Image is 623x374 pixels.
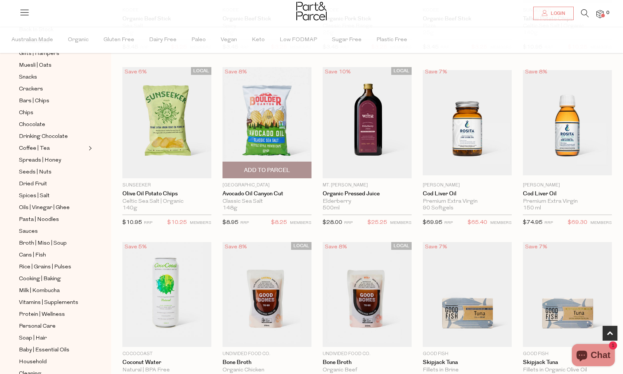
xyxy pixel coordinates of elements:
[19,322,86,331] a: Personal Care
[244,166,290,174] span: Add To Parcel
[296,2,327,20] img: Part&Parcel
[19,179,86,189] a: Dried Fruit
[323,191,412,197] a: Organic Pressed Juice
[144,221,152,225] small: RRP
[19,132,68,141] span: Drinking Chocolate
[222,242,249,252] div: Save 8%
[19,156,86,165] a: Spreads | Honey
[19,346,69,355] span: Baby | Essential Oils
[19,262,86,272] a: Rice | Grains | Pulses
[222,242,311,347] img: Bone Broth
[323,198,412,205] div: Elderberry
[523,242,612,347] img: Skipjack Tuna
[323,220,342,225] span: $28.00
[19,286,86,295] a: Milk | Kombucha
[222,367,311,374] div: Organic Chicken
[19,239,86,248] a: Broth | Miso | Soup
[19,215,86,224] a: Pasta | Noodles
[122,220,142,225] span: $10.95
[19,97,49,106] span: Bars | Chips
[323,205,340,212] span: 500ml
[122,191,211,197] a: Olive Oil Potato Chips
[523,70,612,175] img: Cod Liver Oil
[468,218,487,228] span: $65.40
[19,168,86,177] a: Seeds | Nuts
[390,221,412,225] small: MEMBERS
[391,67,412,75] span: LOCAL
[323,367,412,374] div: Organic Beef
[423,70,512,175] img: Cod Liver Oil
[523,182,612,189] p: [PERSON_NAME]
[19,73,37,82] span: Snacks
[19,203,86,212] a: Oils | Vinegar | Ghee
[19,180,47,189] span: Dried Fruit
[523,220,543,225] span: $74.95
[19,132,86,141] a: Drinking Chocolate
[19,358,47,367] span: Household
[290,221,311,225] small: MEMBERS
[423,242,512,347] img: Skipjack Tuna
[596,10,604,18] a: 0
[423,367,512,374] div: Fillets in Brine
[222,359,311,366] a: Bone Broth
[122,359,211,366] a: Coconut Water
[68,27,89,53] span: Organic
[122,242,149,252] div: Save 5%
[323,351,412,357] p: Undivided Food Co.
[19,357,86,367] a: Household
[149,27,177,53] span: Dairy Free
[19,61,86,70] a: Muesli | Oats
[190,221,211,225] small: MEMBERS
[423,220,442,225] span: $69.95
[323,182,412,189] p: Mt. [PERSON_NAME]
[523,67,550,77] div: Save 8%
[323,67,412,178] img: Organic Pressed Juice
[323,67,353,77] div: Save 10%
[252,27,265,53] span: Keto
[280,27,317,53] span: Low FODMAP
[344,221,353,225] small: RRP
[323,242,349,252] div: Save 8%
[19,191,86,201] a: Spices | Salt
[19,298,78,307] span: Vitamins | Supplements
[19,73,86,82] a: Snacks
[87,144,92,153] button: Expand/Collapse Coffee | Tea
[122,67,211,178] img: Olive Oil Potato Chips
[19,61,52,70] span: Muesli | Oats
[291,242,311,250] span: LOCAL
[423,205,454,212] span: 90 Softgels
[523,242,550,252] div: Save 7%
[222,191,311,197] a: Avocado Oil Canyon Cut
[19,275,61,284] span: Cooking | Baking
[19,227,86,236] a: Sauces
[19,239,67,248] span: Broth | Miso | Soup
[604,10,611,16] span: 0
[19,120,45,129] span: Chocolate
[19,263,71,272] span: Rice | Grains | Pulses
[323,242,412,347] img: Bone Broth
[122,205,137,212] span: 140g
[444,221,453,225] small: RRP
[19,251,86,260] a: Cans | Fish
[222,205,237,212] span: 148g
[523,351,612,357] p: Good Fish
[221,27,237,53] span: Vegan
[19,203,70,212] span: Oils | Vinegar | Ghee
[523,359,612,366] a: Skipjack Tuna
[222,162,311,178] button: Add To Parcel
[11,27,53,53] span: Australian Made
[423,359,512,366] a: Skipjack Tuna
[19,120,86,129] a: Chocolate
[19,310,65,319] span: Protein | Wellness
[19,227,38,236] span: Sauces
[19,334,47,343] span: Soap | Hair
[19,49,59,58] span: Gifts | Hampers
[19,274,86,284] a: Cooking | Baking
[423,198,512,205] div: Premium Extra Virgin
[423,67,449,77] div: Save 7%
[222,351,311,357] p: Undivided Food Co.
[222,182,311,189] p: [GEOGRAPHIC_DATA]
[19,215,59,224] span: Pasta | Noodles
[544,221,553,225] small: RRP
[367,218,387,228] span: $25.25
